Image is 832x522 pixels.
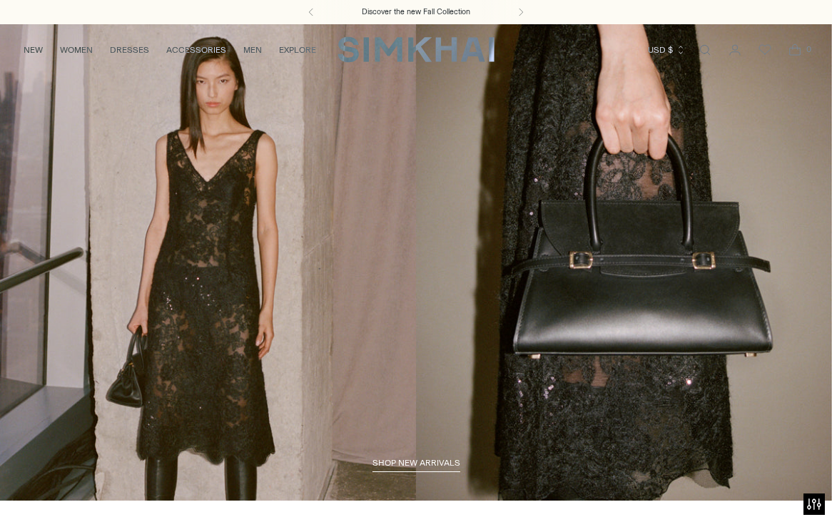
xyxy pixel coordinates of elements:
a: Open search modal [691,36,719,64]
a: NEW [24,34,43,66]
a: MEN [243,34,262,66]
button: USD $ [648,34,686,66]
a: DRESSES [110,34,149,66]
span: 0 [802,43,815,56]
a: Go to the account page [721,36,749,64]
a: SIMKHAI [338,36,494,63]
span: shop new arrivals [372,458,460,468]
a: WOMEN [60,34,93,66]
a: Discover the new Fall Collection [362,6,470,18]
a: Open cart modal [781,36,809,64]
a: shop new arrivals [372,458,460,472]
a: EXPLORE [279,34,316,66]
a: Wishlist [751,36,779,64]
a: ACCESSORIES [166,34,226,66]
